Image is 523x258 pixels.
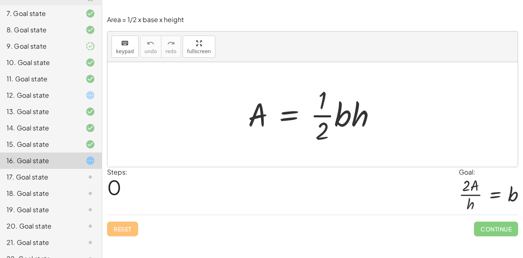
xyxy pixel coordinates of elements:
i: Task not started. [85,188,95,198]
i: Task finished and part of it marked as correct. [85,41,95,51]
i: Task finished and correct. [85,107,95,117]
i: Task finished and correct. [85,58,95,67]
div: 21. Goal state [7,238,72,247]
div: 16. Goal state [7,156,72,166]
i: redo [167,38,175,48]
div: 15. Goal state [7,139,72,149]
span: fullscreen [187,49,211,54]
i: Task not started. [85,238,95,247]
div: 17. Goal state [7,172,72,182]
i: Task started. [85,90,95,100]
i: Task not started. [85,172,95,182]
button: undoundo [140,36,161,58]
span: redo [165,49,177,54]
i: Task finished and correct. [85,74,95,84]
div: 14. Goal state [7,123,72,133]
div: Goal: [459,167,518,177]
button: keyboardkeypad [112,36,139,58]
i: keyboard [121,38,129,48]
p: Area = 1/2 x base x height [107,15,518,25]
span: undo [145,49,157,54]
label: Steps: [107,168,127,176]
span: keypad [116,49,134,54]
i: Task finished and correct. [85,139,95,149]
div: 11. Goal state [7,74,72,84]
i: Task finished and correct. [85,9,95,18]
button: fullscreen [183,36,215,58]
div: 7. Goal state [7,9,72,18]
i: Task not started. [85,205,95,215]
div: 18. Goal state [7,188,72,198]
div: 13. Goal state [7,107,72,117]
i: Task finished and correct. [85,25,95,35]
i: undo [147,38,154,48]
button: redoredo [161,36,181,58]
div: 10. Goal state [7,58,72,67]
div: 8. Goal state [7,25,72,35]
div: 19. Goal state [7,205,72,215]
i: Task finished and correct. [85,123,95,133]
div: 20. Goal state [7,221,72,231]
i: Task not started. [85,221,95,231]
span: 0 [107,175,121,200]
div: 12. Goal state [7,90,72,100]
i: Task started. [85,156,95,166]
div: 9. Goal state [7,41,72,51]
